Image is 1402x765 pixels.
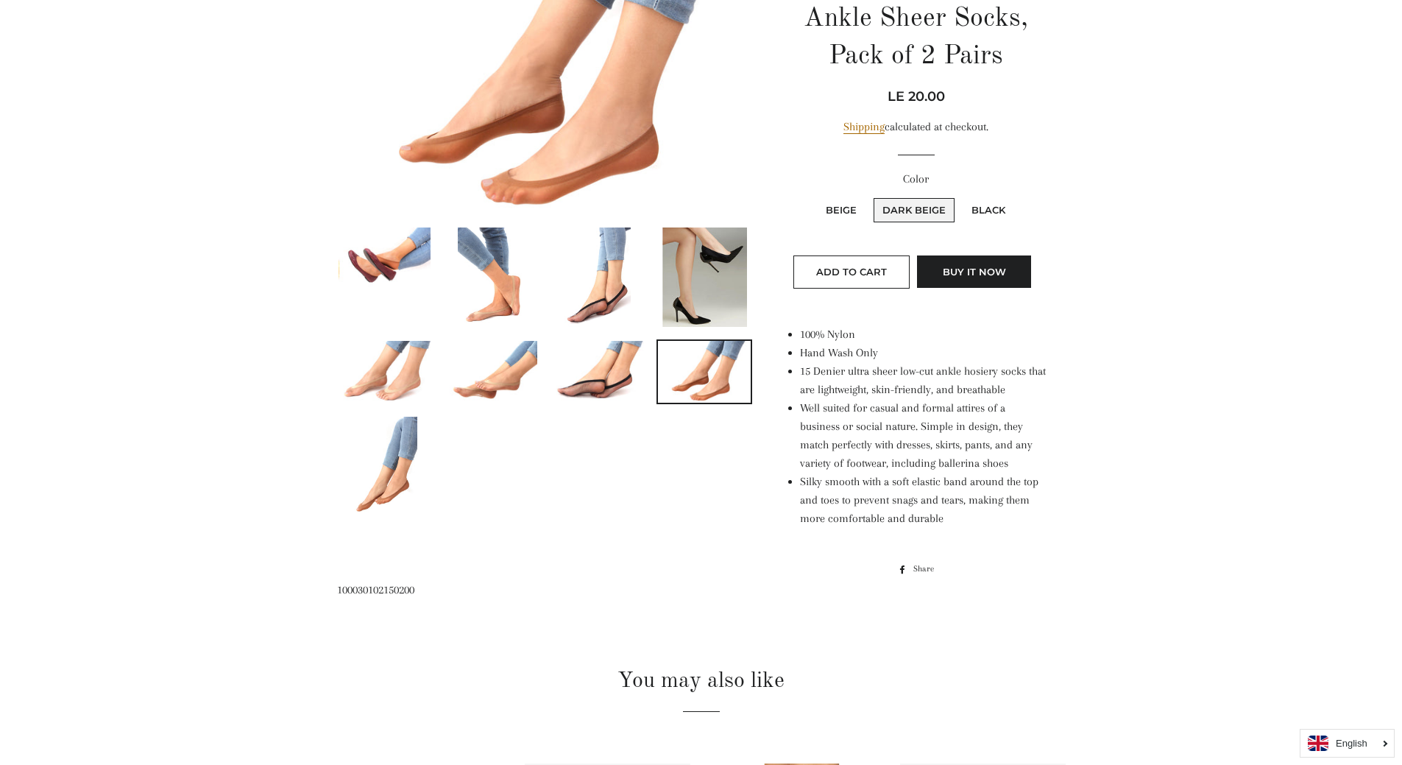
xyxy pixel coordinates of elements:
[888,88,945,105] span: LE 20.00
[816,266,887,278] span: Add to Cart
[658,341,751,403] img: Load image into Gallery viewer, Women&#39;s Low Cut Ankle Sheer Socks, Pack of 2 Pairs
[785,170,1047,188] label: Color
[874,198,955,222] label: Dark Beige
[337,666,1066,697] h2: You may also like
[913,561,941,577] span: Share
[564,228,631,327] img: Load image into Gallery viewer, Women&#39;s Low Cut Ankle Sheer Socks, Pack of 2 Pairs
[800,328,855,341] span: 100% Nylon
[793,255,910,288] button: Add to Cart
[445,341,537,403] img: Load image into Gallery viewer, Women&#39;s Low Cut Ankle Sheer Socks, Pack of 2 Pairs
[800,346,878,359] span: Hand Wash Only
[1308,736,1387,751] a: English
[339,228,431,289] img: Load image into Gallery viewer, Women&#39;s Low Cut Ankle Sheer Socks, Pack of 2 Pairs
[800,475,1038,525] span: Silky smooth with a soft elastic band around the top and toes to prevent snags and tears, making ...
[800,364,1046,396] span: 15 Denier ultra sheer low-cut ankle hosiery socks that are lightweight, skin-friendly, and breath...
[843,120,885,134] a: Shipping
[817,198,865,222] label: Beige
[662,228,747,327] img: Load image into Gallery viewer, Women&#39;s Low Cut Ankle Sheer Socks, Pack of 2 Pairs
[337,583,414,596] span: 100030102150200
[800,401,1033,470] span: Well suited for casual and formal attires of a business or social nature. Simple in design, they ...
[963,198,1014,222] label: Black
[785,118,1047,136] div: calculated at checkout.
[351,417,417,516] img: Load image into Gallery viewer, Women&#39;s Low Cut Ankle Sheer Socks, Pack of 2 Pairs
[458,228,524,327] img: Load image into Gallery viewer, Women&#39;s Low Cut Ankle Sheer Socks, Pack of 2 Pairs
[1336,738,1367,748] i: English
[917,255,1031,288] button: Buy it now
[339,341,431,403] img: Load image into Gallery viewer, Women&#39;s Low Cut Ankle Sheer Socks, Pack of 2 Pairs
[551,341,644,403] img: Load image into Gallery viewer, Women&#39;s Low Cut Ankle Sheer Socks, Pack of 2 Pairs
